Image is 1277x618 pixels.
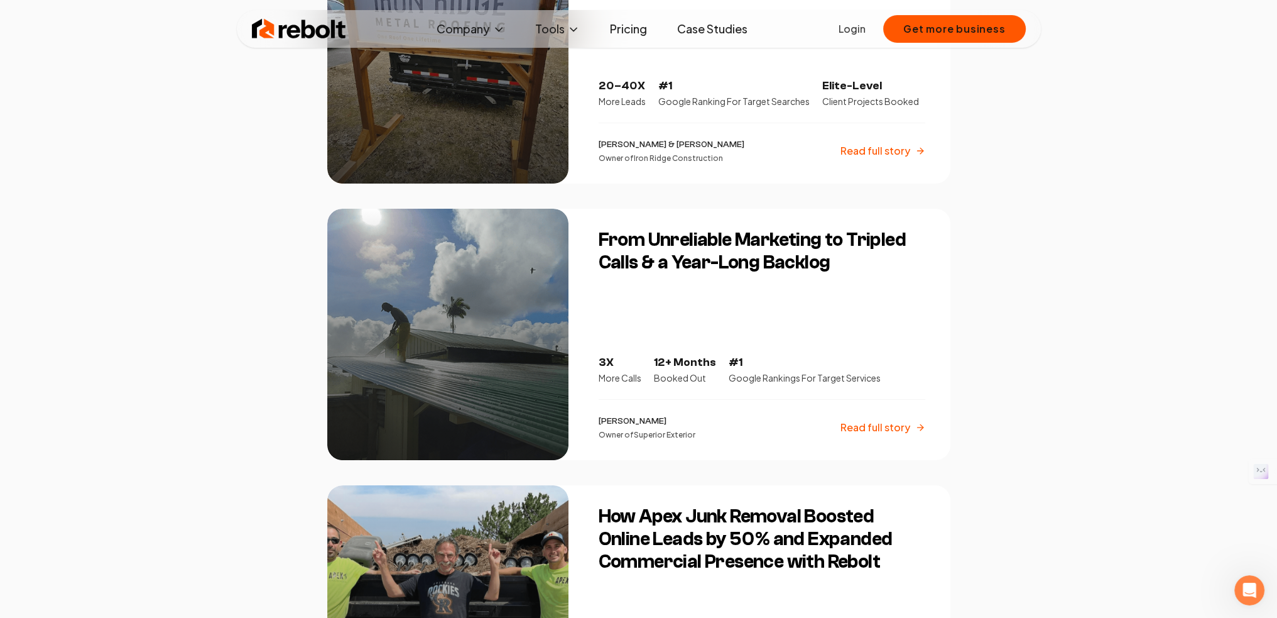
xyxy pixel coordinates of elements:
p: Read full story [840,143,910,158]
p: More Leads [599,95,646,108]
a: Pricing [600,16,657,41]
p: [PERSON_NAME] [599,415,695,428]
button: Get more business [883,15,1026,43]
h3: From Unreliable Marketing to Tripled Calls & a Year-Long Backlog [599,229,925,274]
a: Login [839,21,866,36]
p: More Calls [599,372,641,384]
p: #1 [658,77,810,95]
p: [PERSON_NAME] & [PERSON_NAME] [599,138,744,151]
button: Tools [525,16,590,41]
h3: How Apex Junk Removal Boosted Online Leads by 50% and Expanded Commercial Presence with Rebolt [599,505,925,573]
a: Case Studies [667,16,758,41]
p: Elite-Level [822,77,919,95]
p: Read full story [840,420,910,435]
p: Booked Out [654,372,716,384]
p: Owner of Superior Exterior [599,430,695,440]
p: 20–40X [599,77,646,95]
p: Google Rankings For Target Services [729,372,881,384]
img: Rebolt Logo [252,16,346,41]
a: From Unreliable Marketing to Tripled Calls & a Year-Long BacklogFrom Unreliable Marketing to Trip... [327,209,950,460]
button: Company [427,16,515,41]
iframe: Intercom live chat [1234,575,1264,605]
p: 3X [599,354,641,372]
p: 12+ Months [654,354,716,372]
p: #1 [729,354,881,372]
p: Owner of Iron Ridge Construction [599,153,744,163]
p: Google Ranking For Target Searches [658,95,810,108]
p: Client Projects Booked [822,95,919,108]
